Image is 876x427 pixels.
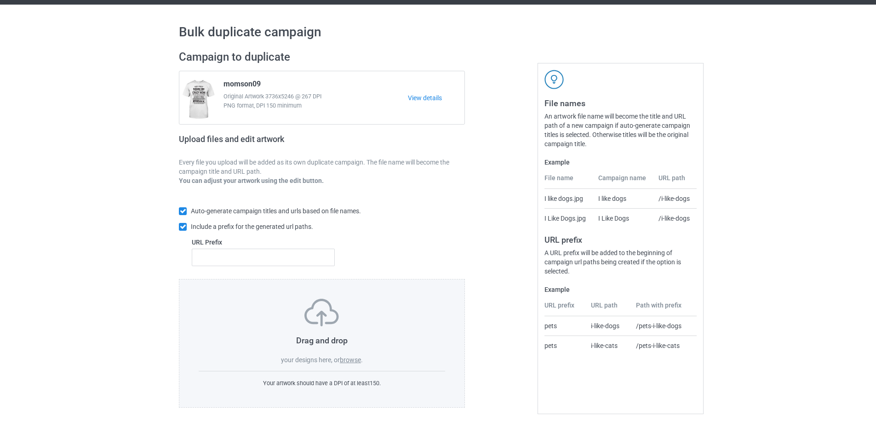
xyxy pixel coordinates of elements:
[544,248,697,276] div: A URL prefix will be added to the beginning of campaign url paths being created if the option is ...
[586,336,631,355] td: i-like-cats
[179,158,465,176] p: Every file you upload will be added as its own duplicate campaign. The file name will become the ...
[408,93,464,102] a: View details
[179,177,324,184] b: You can adjust your artwork using the edit button.
[631,301,697,316] th: Path with prefix
[593,173,654,189] th: Campaign name
[544,208,593,228] td: I Like Dogs.jpg
[653,173,697,189] th: URL path
[544,98,697,108] h3: File names
[593,208,654,228] td: I Like Dogs
[544,70,564,89] img: svg+xml;base64,PD94bWwgdmVyc2lvbj0iMS4wIiBlbmNvZGluZz0iVVRGLTgiPz4KPHN2ZyB3aWR0aD0iNDJweCIgaGVpZ2...
[586,316,631,336] td: i-like-dogs
[544,316,586,336] td: pets
[361,356,363,364] span: .
[199,335,445,346] h3: Drag and drop
[653,189,697,208] td: /i-like-dogs
[631,336,697,355] td: /pets-i-like-cats
[631,316,697,336] td: /pets-i-like-dogs
[191,207,361,215] span: Auto-generate campaign titles and urls based on file names.
[304,299,339,326] img: svg+xml;base64,PD94bWwgdmVyc2lvbj0iMS4wIiBlbmNvZGluZz0iVVRGLTgiPz4KPHN2ZyB3aWR0aD0iNzVweCIgaGVpZ2...
[223,101,408,110] span: PNG format, DPI 150 minimum
[544,173,593,189] th: File name
[593,189,654,208] td: I like dogs
[544,336,586,355] td: pets
[544,112,697,148] div: An artwork file name will become the title and URL path of a new campaign if auto-generate campai...
[340,356,361,364] label: browse
[223,80,261,92] span: momson09
[179,134,350,151] h2: Upload files and edit artwork
[192,238,335,247] label: URL Prefix
[179,24,697,40] h1: Bulk duplicate campaign
[223,92,408,101] span: Original Artwork 3736x5246 @ 267 DPI
[586,301,631,316] th: URL path
[191,223,313,230] span: Include a prefix for the generated url paths.
[179,50,465,64] h2: Campaign to duplicate
[544,285,697,294] label: Example
[544,189,593,208] td: I like dogs.jpg
[544,158,697,167] label: Example
[544,301,586,316] th: URL prefix
[653,208,697,228] td: /i-like-dogs
[263,380,381,387] span: Your artwork should have a DPI of at least 150 .
[544,234,697,245] h3: URL prefix
[281,356,340,364] span: your designs here, or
